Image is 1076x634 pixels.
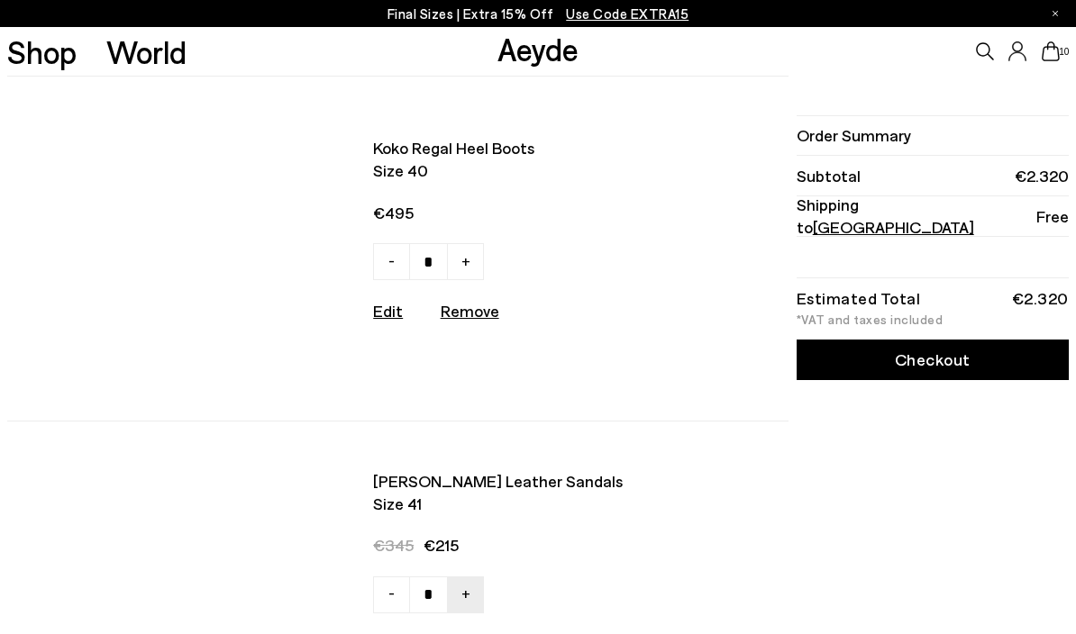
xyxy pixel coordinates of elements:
span: €345 [373,535,414,555]
span: €495 [373,202,678,224]
li: Subtotal [797,156,1069,196]
a: + [447,576,484,613]
a: 10 [1042,41,1060,61]
span: Navigate to /collections/ss25-final-sizes [566,5,688,22]
div: *VAT and taxes included [797,313,1069,326]
a: Checkout [797,340,1069,380]
span: [GEOGRAPHIC_DATA] [813,217,974,237]
span: 10 [1060,47,1069,57]
span: Free [1036,205,1069,228]
span: [PERSON_NAME] leather sandals [373,470,678,493]
span: Size 40 [373,159,678,182]
span: Shipping to [797,194,1036,239]
a: - [373,576,410,613]
img: AEYDE-KOKO-CALF-LEATHER-BLACK-1_580x.jpg [7,77,287,421]
a: Shop [7,36,77,68]
span: - [388,249,395,271]
span: Koko regal heel boots [373,137,678,159]
a: - [373,243,410,280]
a: Edit [373,301,403,321]
a: World [106,36,187,68]
p: Final Sizes | Extra 15% Off [388,3,689,25]
span: + [461,582,470,603]
span: Size 41 [373,493,678,515]
a: + [447,243,484,280]
a: Aeyde [497,30,579,68]
li: Order Summary [797,115,1069,156]
u: Remove [441,301,499,321]
div: €2.320 [1012,292,1069,304]
span: €2.320 [1015,165,1069,187]
span: €215 [424,535,459,555]
span: - [388,582,395,603]
span: + [461,249,470,271]
div: Estimated Total [797,292,921,304]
